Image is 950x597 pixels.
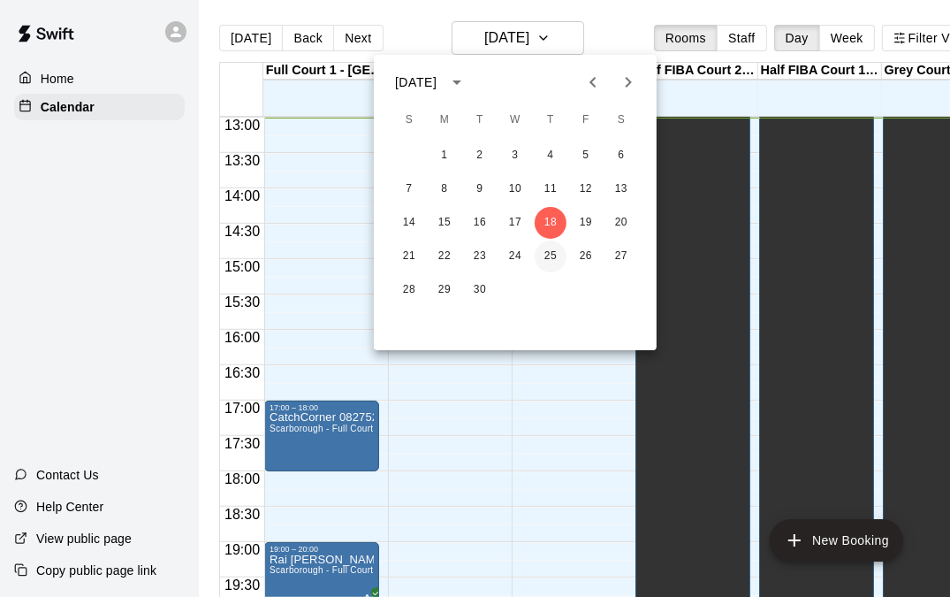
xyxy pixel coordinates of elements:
[605,173,637,205] button: 13
[393,207,425,239] button: 14
[395,73,437,92] div: [DATE]
[535,103,566,138] span: Thursday
[605,103,637,138] span: Saturday
[393,103,425,138] span: Sunday
[499,207,531,239] button: 17
[535,140,566,172] button: 4
[499,241,531,272] button: 24
[499,173,531,205] button: 10
[499,140,531,172] button: 3
[611,65,646,100] button: Next month
[429,103,460,138] span: Monday
[429,140,460,172] button: 1
[429,241,460,272] button: 22
[605,241,637,272] button: 27
[393,241,425,272] button: 21
[464,140,496,172] button: 2
[464,173,496,205] button: 9
[429,173,460,205] button: 8
[570,173,602,205] button: 12
[499,103,531,138] span: Wednesday
[442,67,472,97] button: calendar view is open, switch to year view
[464,207,496,239] button: 16
[393,173,425,205] button: 7
[535,241,566,272] button: 25
[464,241,496,272] button: 23
[535,173,566,205] button: 11
[464,103,496,138] span: Tuesday
[570,140,602,172] button: 5
[605,140,637,172] button: 6
[393,274,425,306] button: 28
[429,274,460,306] button: 29
[575,65,611,100] button: Previous month
[535,207,566,239] button: 18
[429,207,460,239] button: 15
[570,241,602,272] button: 26
[464,274,496,306] button: 30
[570,103,602,138] span: Friday
[605,207,637,239] button: 20
[570,207,602,239] button: 19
